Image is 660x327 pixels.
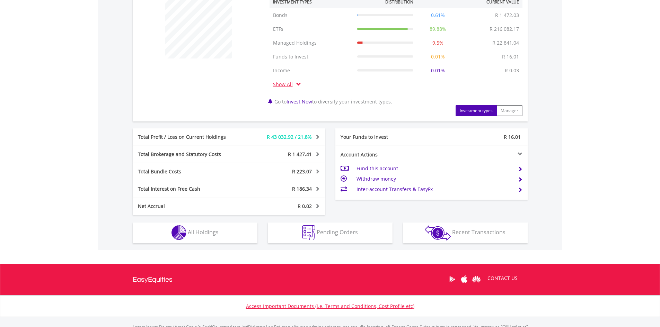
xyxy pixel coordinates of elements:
[273,81,296,88] a: Show All
[287,98,312,105] a: Invest Now
[171,225,186,240] img: holdings-wht.png
[188,228,219,236] span: All Holdings
[270,22,354,36] td: ETFs
[268,222,393,243] button: Pending Orders
[133,264,173,295] a: EasyEquities
[288,151,312,157] span: R 1 427.41
[317,228,358,236] span: Pending Orders
[417,50,459,64] td: 0.01%
[270,50,354,64] td: Funds to Invest
[501,64,522,78] td: R 0.03
[298,203,312,209] span: R 0.02
[302,225,315,240] img: pending_instructions-wht.png
[452,228,505,236] span: Recent Transactions
[133,134,245,140] div: Total Profit / Loss on Current Holdings
[133,222,257,243] button: All Holdings
[357,174,512,184] td: Withdraw money
[270,64,354,78] td: Income
[456,105,497,116] button: Investment types
[483,269,522,288] a: CONTACT US
[246,303,414,309] a: Access Important Documents (i.e. Terms and Conditions, Cost Profile etc)
[292,168,312,175] span: R 223.07
[270,8,354,22] td: Bonds
[335,134,432,140] div: Your Funds to Invest
[357,184,512,194] td: Inter-account Transfers & EasyFx
[446,269,458,290] a: Google Play
[335,151,432,158] div: Account Actions
[133,168,245,175] div: Total Bundle Costs
[133,185,245,192] div: Total Interest on Free Cash
[489,36,522,50] td: R 22 841.04
[492,8,522,22] td: R 1 472.03
[417,8,459,22] td: 0.61%
[458,269,470,290] a: Apple
[417,36,459,50] td: 9.5%
[403,222,528,243] button: Recent Transactions
[496,105,522,116] button: Manager
[357,163,512,174] td: Fund this account
[270,36,354,50] td: Managed Holdings
[133,203,245,210] div: Net Accrual
[425,225,451,240] img: transactions-zar-wht.png
[267,134,312,140] span: R 43 032.92 / 21.8%
[417,64,459,78] td: 0.01%
[292,185,312,192] span: R 186.34
[470,269,483,290] a: Huawei
[504,134,521,140] span: R 16.01
[417,22,459,36] td: 89.88%
[499,50,522,64] td: R 16.01
[133,151,245,158] div: Total Brokerage and Statutory Costs
[486,22,522,36] td: R 216 082.17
